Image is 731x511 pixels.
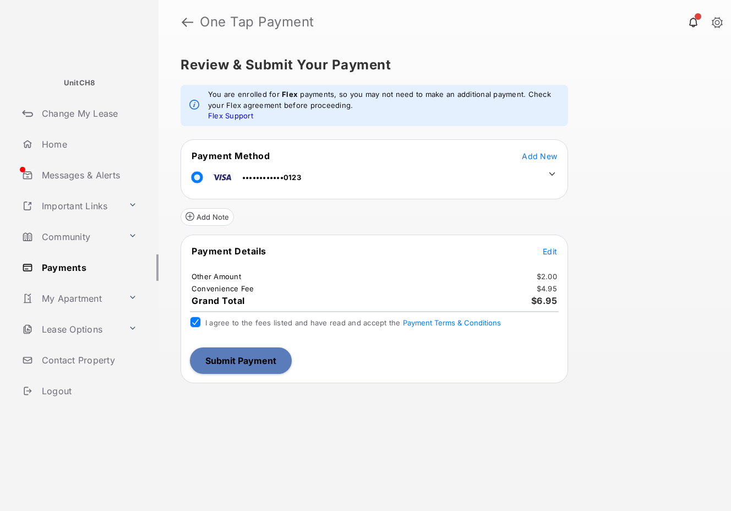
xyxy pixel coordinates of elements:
[18,378,159,404] a: Logout
[192,246,266,257] span: Payment Details
[242,173,301,182] span: ••••••••••••0123
[522,150,557,161] button: Add New
[18,100,159,127] a: Change My Lease
[181,58,700,72] h5: Review & Submit Your Payment
[192,150,270,161] span: Payment Method
[208,89,559,122] em: You are enrolled for payments, so you may not need to make an additional payment. Check your Flex...
[181,85,568,126] div: info message: You are enrolled for, ,[object Object], ,payments, so you may not need to make an a...
[200,15,314,29] strong: One Tap Payment
[282,90,298,99] strong: Flex
[403,318,501,327] button: I agree to the fees listed and have read and accept the
[208,111,253,120] a: Flex Support
[543,247,557,256] span: Edit
[18,224,124,250] a: Community
[18,162,159,188] a: Messages & Alerts
[205,318,501,327] span: I agree to the fees listed and have read and accept the
[531,295,558,306] span: $6.95
[536,271,558,281] td: $2.00
[192,295,245,306] span: Grand Total
[18,347,159,373] a: Contact Property
[18,285,124,312] a: My Apartment
[522,151,557,161] span: Add New
[18,131,159,157] a: Home
[190,347,292,374] button: Submit Payment
[18,254,159,281] a: Payments
[543,246,557,257] button: Edit
[191,271,242,281] td: Other Amount
[64,78,95,89] p: UnitCH8
[18,193,124,219] a: Important Links
[181,208,234,226] button: Add Note
[18,316,124,343] a: Lease Options
[191,284,255,293] td: Convenience Fee
[536,284,558,293] td: $4.95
